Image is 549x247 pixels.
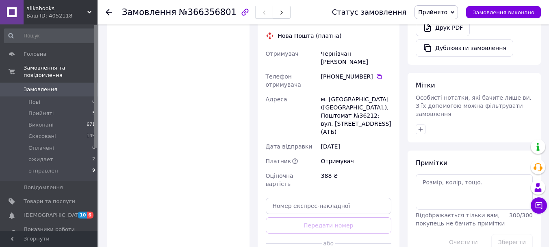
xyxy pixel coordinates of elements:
span: [DEMOGRAPHIC_DATA] [24,212,84,219]
div: 388 ₴ [319,168,393,191]
span: Нові [28,98,40,106]
input: Номер експрес-накладної [266,198,392,214]
span: Оплачені [28,144,54,152]
div: [PHONE_NUMBER] [321,72,391,81]
span: Замовлення виконано [473,9,534,15]
div: [DATE] [319,139,393,154]
span: Телефон отримувача [266,73,301,88]
div: Нова Пошта (платна) [276,32,344,40]
span: 10 [78,212,87,219]
span: Примітки [416,159,447,167]
span: Замовлення [24,86,57,93]
input: Пошук [4,28,96,43]
span: 0 [92,98,95,106]
span: 6 [87,212,93,219]
div: Чернівчан [PERSON_NAME] [319,46,393,69]
span: Замовлення та повідомлення [24,64,98,79]
span: Замовлення [122,7,176,17]
span: Скасовані [28,133,56,140]
button: Чат з покупцем [531,197,547,214]
button: Замовлення виконано [466,6,541,18]
div: Ваш ID: 4052118 [26,12,98,20]
span: №366356801 [179,7,237,17]
span: 300 / 300 [509,212,533,219]
span: 149 [87,133,95,140]
span: отправлен [28,167,58,175]
span: Особисті нотатки, які бачите лише ви. З їх допомогою можна фільтрувати замовлення [416,94,532,117]
span: Прийняті [28,110,54,117]
span: Адреса [266,96,287,103]
span: 9 [92,167,95,175]
span: Мітки [416,81,435,89]
span: Платник [266,158,291,164]
a: Друк PDF [416,19,470,36]
span: Виконані [28,121,54,129]
span: Головна [24,50,46,58]
button: Дублювати замовлення [416,39,513,57]
span: alikabooks [26,5,87,12]
span: Отримувач [266,50,299,57]
span: 2 [92,156,95,163]
div: Отримувач [319,154,393,168]
div: м. [GEOGRAPHIC_DATA] ([GEOGRAPHIC_DATA].), Поштомат №36212: вул. [STREET_ADDRESS] (АТБ) [319,92,393,139]
span: 5 [92,110,95,117]
span: Відображається тільки вам, покупець не бачить примітки [416,212,505,227]
span: 671 [87,121,95,129]
div: Повернутися назад [106,8,112,16]
span: Показники роботи компанії [24,226,75,240]
span: Оціночна вартість [266,173,293,187]
span: Прийнято [418,9,447,15]
span: 0 [92,144,95,152]
span: ожидает [28,156,53,163]
span: Товари та послуги [24,198,75,205]
span: Повідомлення [24,184,63,191]
div: Статус замовлення [332,8,407,16]
span: Дата відправки [266,143,312,150]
